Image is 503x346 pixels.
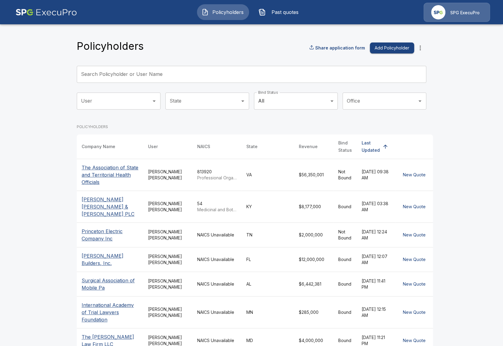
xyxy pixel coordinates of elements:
[241,159,294,191] td: VA
[294,296,333,328] td: $285,000
[197,207,237,213] p: Medicinal and Botanical Manufacturing
[294,222,333,247] td: $2,000,000
[333,272,357,296] td: Bound
[246,143,258,150] div: State
[82,301,138,323] p: International Academy of Trial Lawyers Foundation
[254,4,306,20] button: Past quotes IconPast quotes
[357,159,396,191] td: [DATE] 09:38 AM
[82,196,138,218] p: [PERSON_NAME] [PERSON_NAME] & [PERSON_NAME] PLC
[148,278,187,290] div: [PERSON_NAME] [PERSON_NAME]
[148,169,187,181] div: [PERSON_NAME] [PERSON_NAME]
[258,90,278,95] label: Bind Status
[197,169,237,181] div: 813920
[148,253,187,266] div: [PERSON_NAME] [PERSON_NAME]
[416,97,424,105] button: Open
[148,143,158,150] div: User
[241,296,294,328] td: MN
[197,4,249,20] button: Policyholders IconPolicyholders
[294,247,333,272] td: $12,000,000
[333,159,357,191] td: Not Bound
[357,222,396,247] td: [DATE] 12:24 AM
[241,272,294,296] td: AL
[258,8,266,16] img: Past quotes Icon
[148,201,187,213] div: [PERSON_NAME] [PERSON_NAME]
[357,296,396,328] td: [DATE] 12:15 AM
[450,10,480,16] p: SPG ExecuPro
[357,247,396,272] td: [DATE] 12:07 AM
[333,222,357,247] td: Not Bound
[294,159,333,191] td: $56,350,001
[197,201,237,213] div: 54
[333,247,357,272] td: Bound
[254,93,338,110] div: All
[400,229,428,241] button: New Quote
[82,143,115,150] div: Company Name
[431,5,445,19] img: Agency Icon
[211,8,245,16] span: Policyholders
[357,272,396,296] td: [DATE] 11:41 PM
[400,279,428,290] button: New Quote
[82,228,138,242] p: Princeton Electric Company Inc
[400,201,428,212] button: New Quote
[400,169,428,181] button: New Quote
[367,42,414,54] a: Add Policyholder
[400,254,428,265] button: New Quote
[82,252,138,267] p: [PERSON_NAME] Builders, Inc.
[82,277,138,291] p: Surgical Association of Mobile Pa
[150,97,158,105] button: Open
[201,8,209,16] img: Policyholders Icon
[77,124,433,130] p: POLICYHOLDERS
[241,222,294,247] td: TN
[238,97,247,105] button: Open
[414,42,426,54] button: more
[299,143,318,150] div: Revenue
[197,143,210,150] div: NAICS
[333,296,357,328] td: Bound
[362,139,380,154] div: Last Updated
[148,306,187,318] div: [PERSON_NAME] [PERSON_NAME]
[82,164,138,186] p: The Association of State and Territorial Health Officials
[77,40,144,53] h4: Policyholders
[357,191,396,222] td: [DATE] 03:38 AM
[424,3,490,22] a: Agency IconSPG ExecuPro
[197,175,237,181] p: Professional Organizations
[241,191,294,222] td: KY
[148,229,187,241] div: [PERSON_NAME] [PERSON_NAME]
[400,307,428,318] button: New Quote
[192,296,241,328] td: NAICS Unavailable
[294,272,333,296] td: $6,442,381
[333,134,357,159] th: Bind Status
[192,247,241,272] td: NAICS Unavailable
[15,3,77,22] img: AA Logo
[241,247,294,272] td: FL
[315,45,365,51] p: Share application form
[370,42,414,54] button: Add Policyholder
[333,191,357,222] td: Bound
[192,272,241,296] td: NAICS Unavailable
[268,8,302,16] span: Past quotes
[192,222,241,247] td: NAICS Unavailable
[294,191,333,222] td: $8,177,000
